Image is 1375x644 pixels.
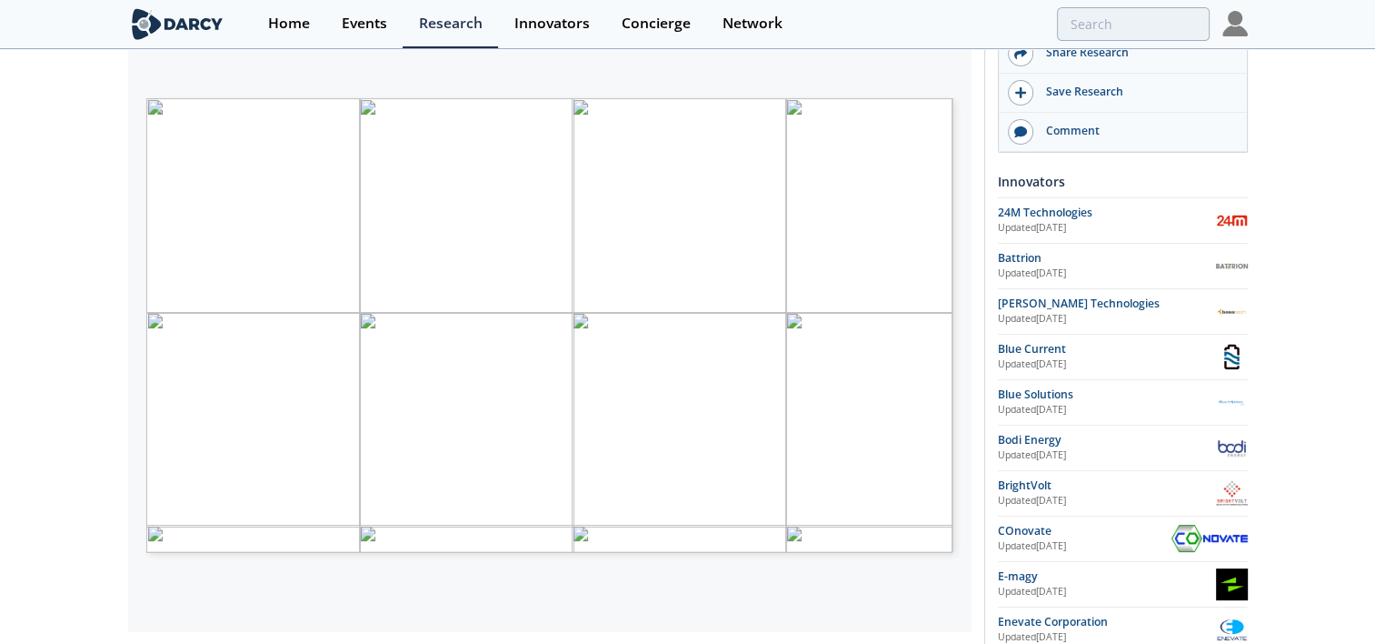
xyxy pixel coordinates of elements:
img: logo-wide.svg [128,8,227,40]
div: Comment [1033,123,1237,139]
div: Updated [DATE] [998,312,1216,327]
div: Save Research [1033,84,1237,100]
div: Updated [DATE] [998,403,1216,418]
div: Enevate Corporation [998,614,1216,630]
div: Innovators [998,166,1248,197]
div: Share Research [1033,45,1237,61]
img: Blue Current [1216,341,1248,373]
a: [PERSON_NAME] Technologies Updated[DATE] BESS Technologies [998,296,1248,327]
div: Blue Solutions [998,387,1216,403]
a: 24M Technologies Updated[DATE] 24M Technologies [998,205,1248,236]
img: E-magy [1216,569,1248,600]
a: COnovate Updated[DATE] COnovate [998,523,1248,555]
div: Updated [DATE] [998,357,1216,372]
img: Profile [1222,11,1248,36]
img: Battrion [1216,250,1248,282]
div: 24M Technologies [998,205,1216,221]
img: Blue Solutions [1216,387,1248,418]
div: E-magy [998,569,1216,585]
div: Research [419,16,483,31]
div: [PERSON_NAME] Technologies [998,296,1216,312]
div: Blue Current [998,341,1216,357]
div: Innovators [514,16,590,31]
img: 24M Technologies [1216,205,1248,236]
img: BESS Technologies [1216,296,1248,327]
div: COnovate [998,523,1171,539]
div: Updated [DATE] [998,539,1171,554]
a: Blue Current Updated[DATE] Blue Current [998,341,1248,373]
a: Battrion Updated[DATE] Battrion [998,250,1248,282]
div: Battrion [998,250,1216,267]
div: Events [342,16,387,31]
a: Blue Solutions Updated[DATE] Blue Solutions [998,387,1248,418]
div: Updated [DATE] [998,585,1216,599]
div: Home [268,16,310,31]
img: BrightVolt [1216,478,1248,509]
div: Updated [DATE] [998,221,1216,236]
div: Updated [DATE] [998,267,1216,281]
a: BrightVolt Updated[DATE] BrightVolt [998,478,1248,509]
a: Bodi Energy Updated[DATE] Bodi Energy [998,432,1248,464]
div: Updated [DATE] [998,494,1216,508]
div: Bodi Energy [998,432,1216,448]
img: COnovate [1171,525,1248,551]
div: BrightVolt [998,478,1216,494]
a: E-magy Updated[DATE] E-magy [998,569,1248,600]
img: Bodi Energy [1216,432,1248,464]
input: Advanced Search [1057,7,1210,41]
div: Updated [DATE] [998,448,1216,463]
div: Network [722,16,782,31]
div: Concierge [622,16,691,31]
